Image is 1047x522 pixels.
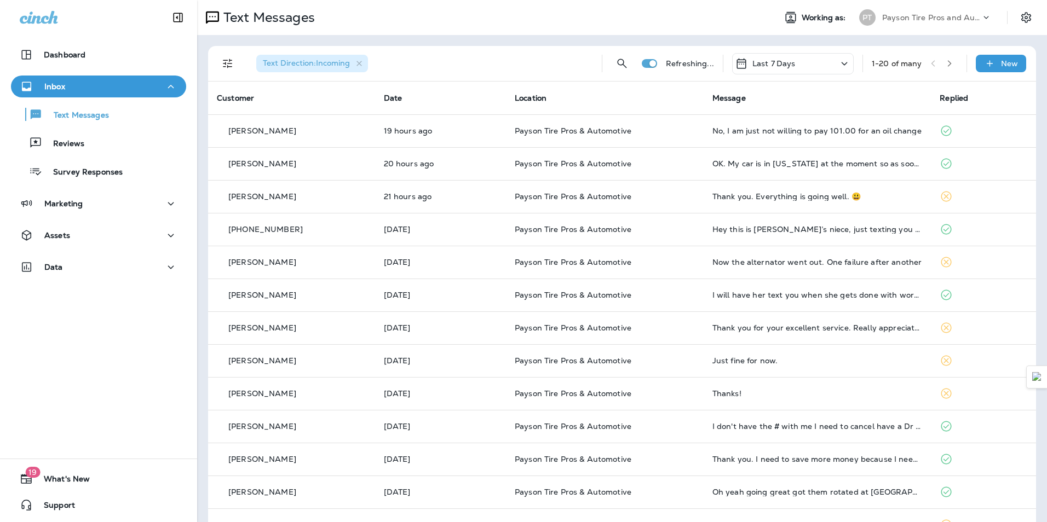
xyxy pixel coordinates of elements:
[384,126,497,135] p: Aug 13, 2025 01:46 PM
[712,93,746,103] span: Message
[802,13,848,22] span: Working as:
[712,389,923,398] div: Thanks!
[872,59,922,68] div: 1 - 20 of many
[515,159,631,169] span: Payson Tire Pros & Automotive
[11,131,186,154] button: Reviews
[11,76,186,97] button: Inbox
[256,55,368,72] div: Text Direction:Incoming
[44,199,83,208] p: Marketing
[515,126,631,136] span: Payson Tire Pros & Automotive
[11,103,186,126] button: Text Messages
[44,82,65,91] p: Inbox
[217,93,254,103] span: Customer
[163,7,193,28] button: Collapse Sidebar
[384,323,497,332] p: Aug 12, 2025 10:02 AM
[712,422,923,431] div: I don't have the # with me I need to cancel have a Dr op in PHX
[228,422,296,431] p: [PERSON_NAME]
[515,224,631,234] span: Payson Tire Pros & Automotive
[228,323,296,332] p: [PERSON_NAME]
[666,59,714,68] p: Refreshing...
[515,356,631,366] span: Payson Tire Pros & Automotive
[33,474,90,488] span: What's New
[940,93,968,103] span: Replied
[384,93,402,103] span: Date
[515,192,631,201] span: Payson Tire Pros & Automotive
[11,468,186,490] button: 19What's New
[752,59,796,68] p: Last 7 Days
[1016,8,1036,27] button: Settings
[515,454,631,464] span: Payson Tire Pros & Automotive
[11,160,186,183] button: Survey Responses
[228,389,296,398] p: [PERSON_NAME]
[384,258,497,266] p: Aug 12, 2025 03:17 PM
[11,256,186,278] button: Data
[611,53,633,74] button: Search Messages
[384,455,497,463] p: Aug 10, 2025 08:40 AM
[228,126,296,135] p: [PERSON_NAME]
[712,258,923,266] div: Now the alternator went out. One failure after another
[228,356,296,365] p: [PERSON_NAME]
[43,111,109,121] p: Text Messages
[712,356,923,365] div: Just fine for now.
[515,290,631,300] span: Payson Tire Pros & Automotive
[712,455,923,463] div: Thank you. I need to save more money because I need new tires on the front with balancing and a w...
[515,93,546,103] span: Location
[228,225,303,234] p: [PHONE_NUMBER]
[882,13,981,22] p: Payson Tire Pros and Automotive
[859,9,876,26] div: PT
[25,467,40,478] span: 19
[44,263,63,271] p: Data
[44,231,70,240] p: Assets
[228,192,296,201] p: [PERSON_NAME]
[384,356,497,365] p: Aug 12, 2025 08:47 AM
[712,225,923,234] div: Hey this is Yolanda’s niece, just texting you about my air conditioning not coming out! Wondering...
[384,422,497,431] p: Aug 11, 2025 08:29 AM
[515,323,631,333] span: Payson Tire Pros & Automotive
[228,488,296,496] p: [PERSON_NAME]
[11,193,186,214] button: Marketing
[515,257,631,267] span: Payson Tire Pros & Automotive
[1001,59,1018,68] p: New
[515,421,631,431] span: Payson Tire Pros & Automotive
[384,225,497,234] p: Aug 12, 2025 04:21 PM
[42,139,84,149] p: Reviews
[33,501,75,514] span: Support
[384,192,497,201] p: Aug 13, 2025 11:29 AM
[44,50,85,59] p: Dashboard
[228,258,296,266] p: [PERSON_NAME]
[11,224,186,246] button: Assets
[217,53,239,74] button: Filters
[712,159,923,168] div: OK. My car is in Nevada at the moment so as soon as I bring it home I will get with you.
[712,323,923,332] div: Thank you for your excellent service. Really appreciate the fast service and the follow-up.
[42,167,123,178] p: Survey Responses
[384,159,497,168] p: Aug 13, 2025 12:36 PM
[263,58,350,68] span: Text Direction : Incoming
[228,159,296,168] p: [PERSON_NAME]
[11,44,186,66] button: Dashboard
[384,291,497,299] p: Aug 12, 2025 10:35 AM
[712,192,923,201] div: Thank you. Everything is going well. 😃
[712,126,923,135] div: No, I am just not willing to pay 101.00 for an oil change
[515,388,631,398] span: Payson Tire Pros & Automotive
[712,291,923,299] div: I will have her text you when she gets done with work, because I'm not sure what her schedule loo...
[384,389,497,398] p: Aug 11, 2025 11:36 AM
[11,494,186,516] button: Support
[228,291,296,299] p: [PERSON_NAME]
[1032,372,1042,382] img: Detect Auto
[384,488,497,496] p: Aug 9, 2025 08:18 AM
[712,488,923,496] div: Oh yeah going great got them rotated at Subaru when I got my oil changed 2k miles ago I still nee...
[228,455,296,463] p: [PERSON_NAME]
[515,487,631,497] span: Payson Tire Pros & Automotive
[219,9,315,26] p: Text Messages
